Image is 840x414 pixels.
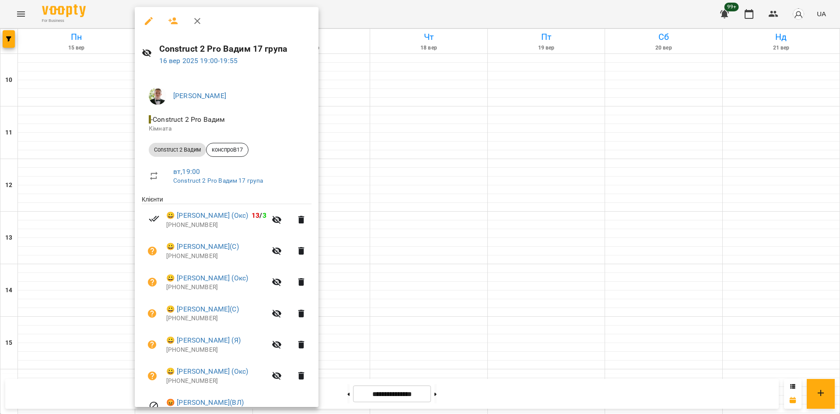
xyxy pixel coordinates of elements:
a: [PERSON_NAME] [173,92,226,100]
p: [PHONE_NUMBER] [166,314,266,323]
b: / [252,211,266,219]
a: 😀 [PERSON_NAME] (Окс) [166,366,248,377]
svg: Візит скасовано [149,401,159,411]
a: 😀 [PERSON_NAME](С) [166,304,239,315]
a: 😡 [PERSON_NAME](ВЛ) [166,397,244,408]
img: a36e7c9154db554d8e2cc68f12717264.jpg [149,87,166,105]
p: [PHONE_NUMBER] [166,252,266,261]
span: 3 [262,211,266,219]
a: 😀 [PERSON_NAME](С) [166,241,239,252]
p: [PHONE_NUMBER] [166,221,266,230]
p: [PHONE_NUMBER] [166,283,266,292]
button: Візит ще не сплачено. Додати оплату? [142,334,163,355]
button: Візит ще не сплачено. Додати оплату? [142,272,163,293]
a: 16 вер 2025 19:00-19:55 [159,57,238,65]
p: [PHONE_NUMBER] [166,377,266,386]
a: вт , 19:00 [173,167,200,176]
button: Візит ще не сплачено. Додати оплату? [142,241,163,262]
p: [PHONE_NUMBER] [166,346,266,354]
button: Візит ще не сплачено. Додати оплату? [142,303,163,324]
div: конспроВ17 [206,143,248,157]
a: Construct 2 Pro Вадим 17 група [173,177,263,184]
span: - Construct 2 Pro Вадим [149,115,227,124]
button: Візит ще не сплачено. Додати оплату? [142,365,163,386]
a: 😀 [PERSON_NAME] (Окс) [166,273,248,283]
a: 😀 [PERSON_NAME] (Я) [166,335,241,346]
svg: Візит сплачено [149,213,159,224]
a: 😀 [PERSON_NAME] (Окс) [166,210,248,221]
span: конспроВ17 [206,146,248,154]
span: Construct 2 Вадим [149,146,206,154]
p: Кімната [149,124,304,133]
h6: Construct 2 Pro Вадим 17 група [159,42,312,56]
span: 13 [252,211,259,219]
